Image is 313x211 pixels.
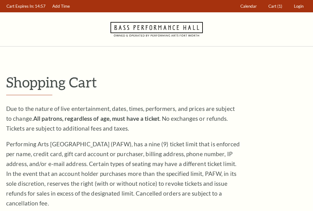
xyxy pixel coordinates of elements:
[6,139,240,208] p: Performing Arts [GEOGRAPHIC_DATA] (PAFW), has a nine (9) ticket limit that is enforced per name, ...
[6,4,34,9] span: Cart Expires In:
[294,4,303,9] span: Login
[6,74,307,90] p: Shopping Cart
[268,4,276,9] span: Cart
[291,0,307,12] a: Login
[35,4,46,9] span: 14:57
[277,4,282,9] span: (1)
[6,105,235,132] span: Due to the nature of live entertainment, dates, times, performers, and prices are subject to chan...
[266,0,285,12] a: Cart (1)
[50,0,73,12] a: Add Time
[33,115,159,122] strong: All patrons, regardless of age, must have a ticket
[238,0,260,12] a: Calendar
[240,4,257,9] span: Calendar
